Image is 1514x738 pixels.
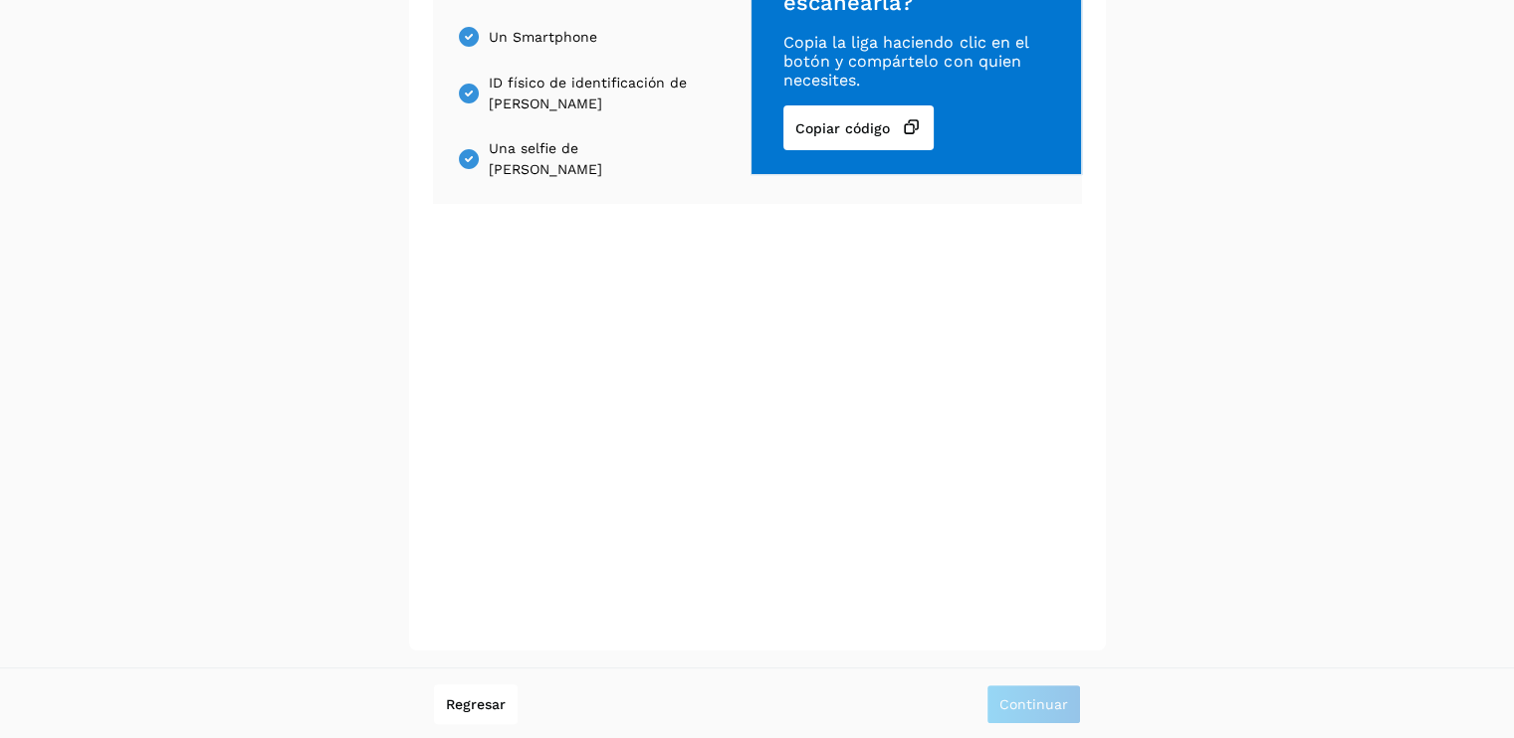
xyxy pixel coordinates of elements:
iframe: Incode [433,252,1082,621]
button: Continuar [986,684,1081,724]
span: Copiar código [795,121,890,135]
span: Una selfie de [PERSON_NAME] [489,138,696,180]
span: ID físico de identificación de [PERSON_NAME] [489,73,696,114]
span: Un Smartphone [489,27,597,48]
button: Copiar código [783,105,934,150]
span: Continuar [999,697,1068,711]
span: Regresar [446,697,506,711]
button: Regresar [434,684,518,724]
span: Copia la liga haciendo clic en el botón y compártelo con quien necesites. [783,33,1048,91]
